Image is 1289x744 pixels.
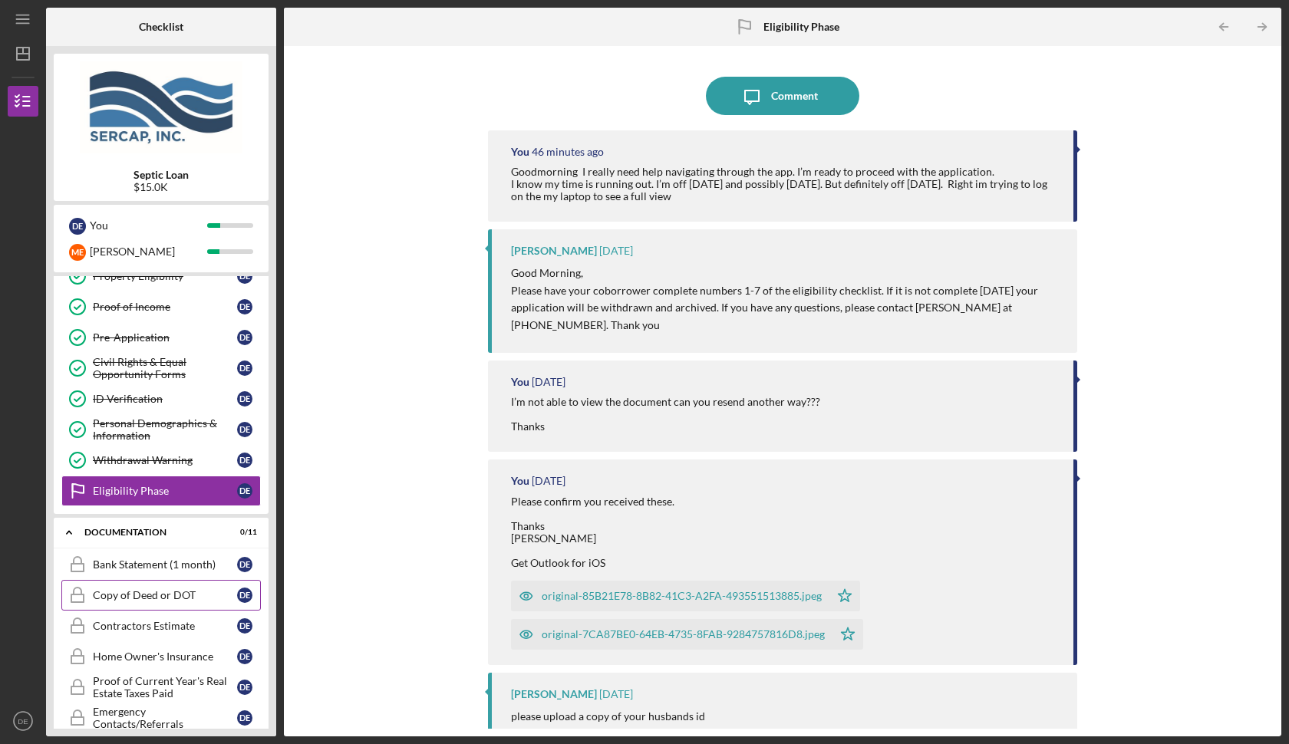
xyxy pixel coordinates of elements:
p: please upload a copy of your husbands id [511,708,705,725]
div: Withdrawal Warning [93,454,237,466]
div: Documentation [84,528,219,537]
time: 2025-09-15 13:59 [532,146,604,158]
time: 2025-06-11 16:27 [599,688,633,700]
a: ID VerificationDE [61,384,261,414]
div: D E [237,391,252,407]
a: Bank Statement (1 month)DE [61,549,261,580]
div: You [511,146,529,158]
b: Septic Loan [134,169,189,181]
p: Please have your coborrower complete numbers 1-7 of the eligibility checklist. If it is not compl... [511,282,1062,334]
img: Product logo [54,61,269,153]
a: Withdrawal WarningDE [61,445,261,476]
div: D E [237,680,252,695]
time: 2025-06-11 17:47 [532,475,565,487]
text: DE [18,717,28,726]
div: D E [237,299,252,314]
div: Property Eligibility [93,270,237,282]
div: M E [69,244,86,261]
a: Home Owner's InsuranceDE [61,641,261,672]
button: DE [8,706,38,736]
button: original-85B21E78-8B82-41C3-A2FA-493551513885.jpeg [511,581,860,611]
div: You [90,212,207,239]
button: original-7CA87BE0-64EB-4735-8FAB-9284757816D8.jpeg [511,619,863,650]
button: Comment [706,77,859,115]
b: Checklist [139,21,183,33]
a: Civil Rights & Equal Opportunity FormsDE [61,353,261,384]
div: Copy of Deed or DOT [93,589,237,601]
a: Proof of IncomeDE [61,291,261,322]
div: D E [237,483,252,499]
div: You [511,376,529,388]
div: original-7CA87BE0-64EB-4735-8FAB-9284757816D8.jpeg [542,628,825,640]
b: Eligibility Phase [763,21,839,33]
div: Goodmorning I really need help navigating through the app. I’m ready to proceed with the applicat... [511,166,1058,202]
p: Good Morning, [511,265,1062,281]
div: D E [237,710,252,726]
div: ID Verification [93,393,237,405]
div: D E [237,618,252,634]
time: 2025-06-18 17:36 [532,376,565,388]
a: Emergency Contacts/ReferralsDE [61,703,261,733]
div: D E [237,330,252,345]
time: 2025-09-08 12:03 [599,245,633,257]
div: original-85B21E78-8B82-41C3-A2FA-493551513885.jpeg [542,590,822,602]
div: D E [237,453,252,468]
div: Eligibility Phase [93,485,237,497]
div: 0 / 11 [229,528,257,537]
div: D E [237,649,252,664]
div: Civil Rights & Equal Opportunity Forms [93,356,237,380]
div: D E [237,360,252,376]
a: Copy of Deed or DOTDE [61,580,261,611]
a: Personal Demographics & InformationDE [61,414,261,445]
div: Pre-Application [93,331,237,344]
div: Contractors Estimate [93,620,237,632]
div: Emergency Contacts/Referrals [93,706,237,730]
a: Contractors EstimateDE [61,611,261,641]
div: D E [237,557,252,572]
div: I’m not able to view the document can you resend another way??? Thanks [511,396,820,433]
a: Property EligibilityDE [61,261,261,291]
div: Bank Statement (1 month) [93,558,237,571]
div: D E [237,268,252,284]
a: Pre-ApplicationDE [61,322,261,353]
div: You [511,475,529,487]
div: [PERSON_NAME] [90,239,207,265]
a: Eligibility PhaseDE [61,476,261,506]
div: $15.0K [134,181,189,193]
div: D E [237,588,252,603]
div: Comment [771,77,818,115]
div: Proof of Current Year's Real Estate Taxes Paid [93,675,237,700]
div: Home Owner's Insurance [93,650,237,663]
div: D E [237,422,252,437]
div: Please confirm you received these. Thanks [PERSON_NAME] Get Outlook for iOS [511,495,674,570]
div: Personal Demographics & Information [93,417,237,442]
div: Proof of Income [93,301,237,313]
a: Proof of Current Year's Real Estate Taxes PaidDE [61,672,261,703]
div: [PERSON_NAME] [511,688,597,700]
div: [PERSON_NAME] [511,245,597,257]
div: D E [69,218,86,235]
